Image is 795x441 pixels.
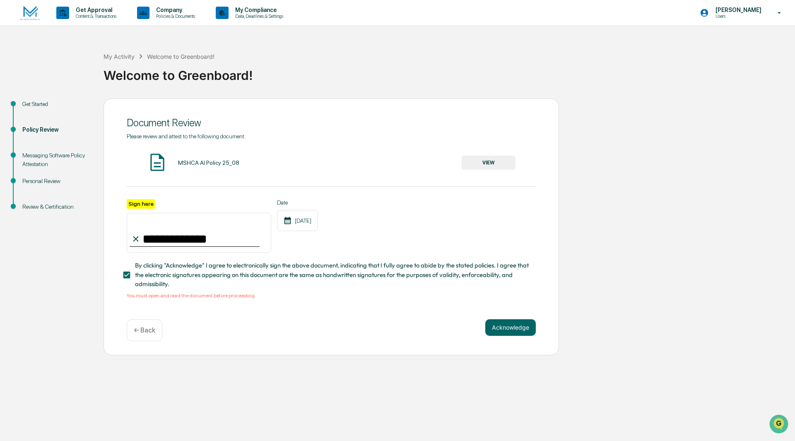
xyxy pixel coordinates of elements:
p: My Compliance [229,7,287,13]
img: Document Icon [147,152,168,173]
div: Policy Review [22,125,90,134]
div: 🖐️ [8,105,15,112]
div: My Activity [104,53,135,60]
span: Attestations [68,104,103,113]
p: Get Approval [69,7,120,13]
a: Powered byPylon [58,140,100,147]
p: Content & Transactions [69,13,120,19]
label: Sign here [127,199,155,209]
p: Company [149,7,199,13]
p: [PERSON_NAME] [709,7,766,13]
a: 🖐️Preclearance [5,101,57,116]
p: Policies & Documents [149,13,199,19]
p: ← Back [134,326,155,334]
button: Acknowledge [485,319,536,336]
div: Document Review [127,117,536,129]
span: Preclearance [17,104,53,113]
button: VIEW [462,156,516,170]
div: Welcome to Greenboard! [104,61,791,83]
img: 1746055101610-c473b297-6a78-478c-a979-82029cc54cd1 [8,63,23,78]
p: Data, Deadlines & Settings [229,13,287,19]
span: Data Lookup [17,120,52,128]
div: Personal Review [22,177,90,186]
img: logo [20,6,40,20]
div: You must open and read the document before proceeding. [127,293,536,299]
div: Get Started [22,100,90,108]
button: Start new chat [141,66,151,76]
div: Review & Certification [22,202,90,211]
div: Start new chat [28,63,136,72]
span: Please review and attest to the following document. [127,133,246,140]
label: Date [277,199,318,206]
div: 🗄️ [60,105,67,112]
div: We're available if you need us! [28,72,105,78]
div: Messaging Software Policy Attestation [22,151,90,169]
div: 🔎 [8,121,15,128]
p: How can we help? [8,17,151,31]
span: Pylon [82,140,100,147]
a: 🔎Data Lookup [5,117,55,132]
p: Users [709,13,766,19]
iframe: Open customer support [768,414,791,436]
span: By clicking "Acknowledge" I agree to electronically sign the above document, indicating that I fu... [135,261,529,289]
div: Welcome to Greenboard! [147,53,214,60]
div: [DATE] [277,210,318,231]
a: 🗄️Attestations [57,101,106,116]
div: MSHCA AI Policy 25_08 [178,159,239,166]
